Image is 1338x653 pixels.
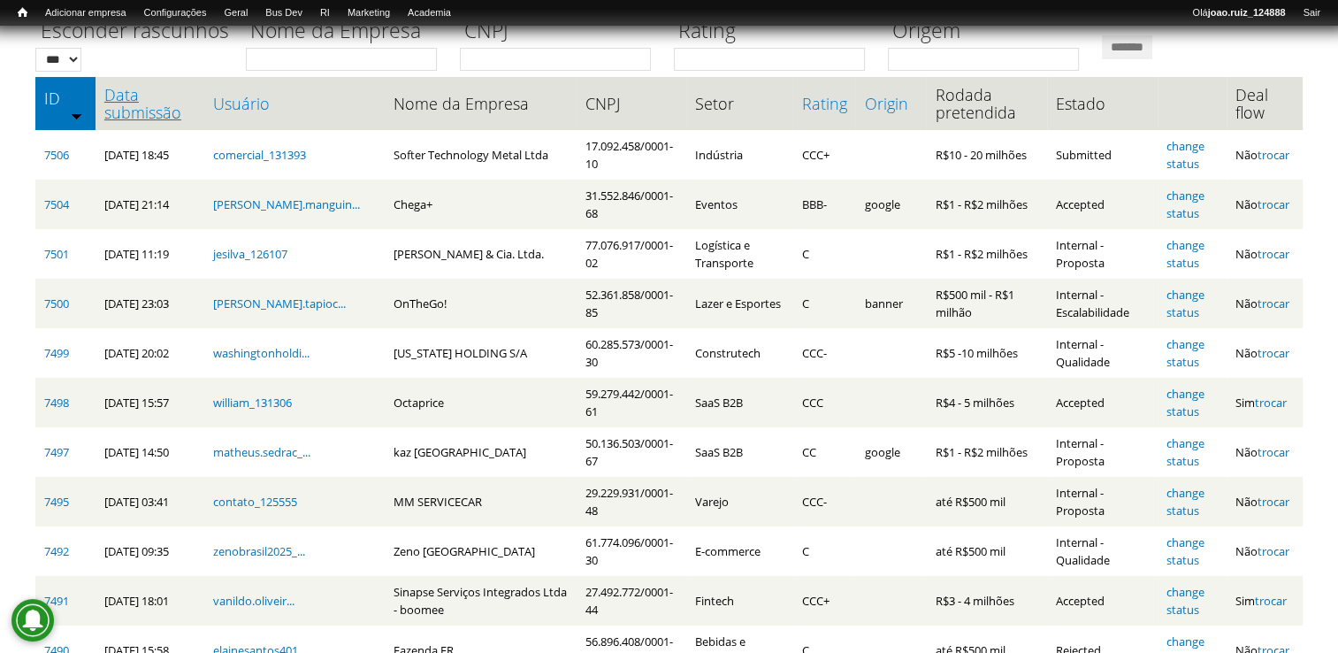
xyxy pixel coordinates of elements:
a: Configurações [135,4,216,22]
a: change status [1166,435,1204,469]
td: 17.092.458/0001-10 [577,130,686,180]
td: CCC [792,378,855,427]
td: Internal - Proposta [1047,229,1157,279]
td: [US_STATE] HOLDING S/A [385,328,576,378]
a: trocar [1258,296,1289,311]
td: google [855,180,926,229]
td: Não [1227,328,1303,378]
td: [PERSON_NAME] & Cia. Ltda. [385,229,576,279]
td: Logística e Transporte [686,229,792,279]
a: change status [1166,534,1204,568]
td: [DATE] 14:50 [96,427,205,477]
td: Não [1227,477,1303,526]
a: 7492 [44,543,69,559]
a: 7501 [44,246,69,262]
label: Nome da Empresa [246,16,448,48]
td: [DATE] 18:01 [96,576,205,626]
td: C [792,279,855,328]
td: R$1 - R$2 milhões [926,180,1047,229]
td: 52.361.858/0001-85 [577,279,686,328]
td: 31.552.846/0001-68 [577,180,686,229]
a: trocar [1258,345,1289,361]
a: Marketing [339,4,399,22]
td: [DATE] 21:14 [96,180,205,229]
a: trocar [1258,494,1289,510]
a: jesilva_126107 [213,246,287,262]
td: E-commerce [686,526,792,576]
td: [DATE] 23:03 [96,279,205,328]
a: trocar [1255,593,1287,609]
a: trocar [1258,543,1289,559]
a: matheus.sedrac_... [213,444,310,460]
td: [DATE] 09:35 [96,526,205,576]
td: Não [1227,229,1303,279]
td: 59.279.442/0001-61 [577,378,686,427]
td: Não [1227,180,1303,229]
td: OnTheGo! [385,279,576,328]
td: Varejo [686,477,792,526]
td: SaaS B2B [686,427,792,477]
td: Accepted [1047,576,1157,626]
th: Rodada pretendida [926,77,1047,130]
label: Esconder rascunhos [35,16,234,48]
label: Rating [674,16,876,48]
a: trocar [1258,196,1289,212]
td: Lazer e Esportes [686,279,792,328]
td: Submitted [1047,130,1157,180]
a: change status [1166,584,1204,618]
td: Octaprice [385,378,576,427]
td: Accepted [1047,180,1157,229]
td: Softer Technology Metal Ltda [385,130,576,180]
a: change status [1166,237,1204,271]
td: banner [855,279,926,328]
td: Internal - Qualidade [1047,328,1157,378]
span: Início [18,6,27,19]
td: Não [1227,526,1303,576]
td: kaz [GEOGRAPHIC_DATA] [385,427,576,477]
strong: joao.ruiz_124888 [1208,7,1286,18]
a: 7497 [44,444,69,460]
td: Accepted [1047,378,1157,427]
img: ordem crescente [71,110,82,121]
a: zenobrasil2025_... [213,543,305,559]
a: [PERSON_NAME].tapioc... [213,296,346,311]
a: change status [1166,287,1204,320]
a: Usuário [213,95,376,112]
a: Sair [1294,4,1329,22]
a: change status [1166,485,1204,519]
td: Internal - Proposta [1047,427,1157,477]
td: [DATE] 03:41 [96,477,205,526]
a: trocar [1255,395,1287,411]
a: 7506 [44,147,69,163]
td: até R$500 mil [926,477,1047,526]
th: Estado [1047,77,1157,130]
td: Não [1227,279,1303,328]
a: Academia [399,4,460,22]
a: 7498 [44,395,69,411]
a: change status [1166,188,1204,221]
a: RI [311,4,339,22]
td: CCC- [792,477,855,526]
a: Adicionar empresa [36,4,135,22]
th: Deal flow [1227,77,1303,130]
a: 7499 [44,345,69,361]
td: SaaS B2B [686,378,792,427]
a: contato_125555 [213,494,297,510]
td: MM SERVICECAR [385,477,576,526]
a: Rating [801,95,846,112]
td: CCC+ [792,576,855,626]
td: CCC+ [792,130,855,180]
td: Sim [1227,576,1303,626]
td: Internal - Qualidade [1047,526,1157,576]
a: Bus Dev [256,4,311,22]
th: Nome da Empresa [385,77,576,130]
td: R$4 - 5 milhões [926,378,1047,427]
td: Internal - Escalabilidade [1047,279,1157,328]
a: washingtonholdi... [213,345,310,361]
a: 7491 [44,593,69,609]
a: change status [1166,386,1204,419]
a: 7500 [44,296,69,311]
td: até R$500 mil [926,526,1047,576]
th: Setor [686,77,792,130]
td: Sim [1227,378,1303,427]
